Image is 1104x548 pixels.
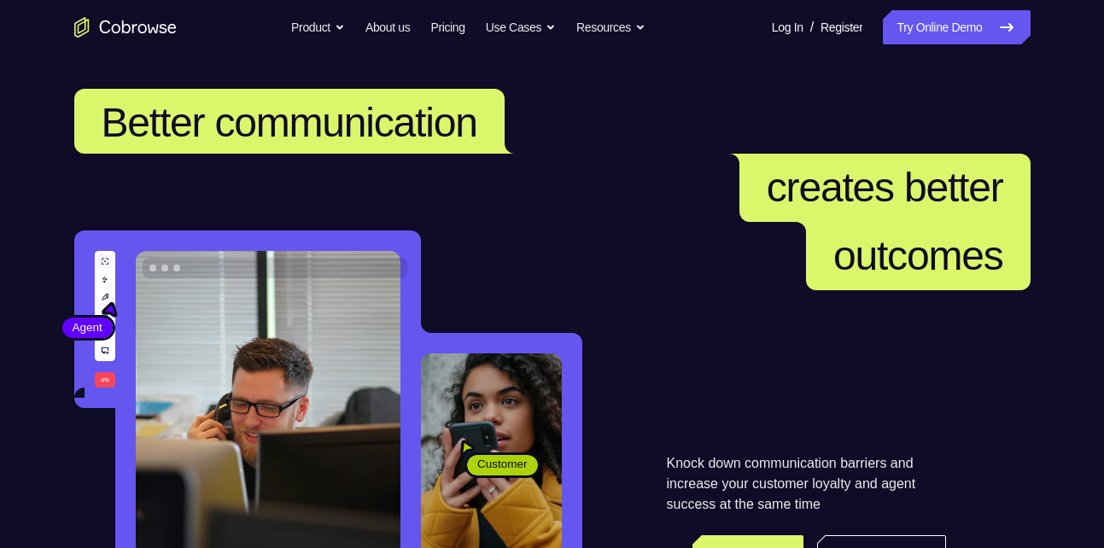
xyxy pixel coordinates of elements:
[767,165,1003,210] span: creates better
[486,10,556,44] button: Use Cases
[102,100,477,145] span: Better communication
[821,10,862,44] a: Register
[772,10,803,44] a: Log In
[810,17,814,38] span: /
[667,453,946,515] p: Knock down communication barriers and increase your customer loyalty and agent success at the sam...
[576,10,645,44] button: Resources
[833,233,1003,278] span: outcomes
[95,251,116,388] img: A series of tools used in co-browsing sessions
[365,10,410,44] a: About us
[883,10,1030,44] a: Try Online Demo
[74,17,177,38] a: Go to the home page
[430,10,464,44] a: Pricing
[291,10,345,44] button: Product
